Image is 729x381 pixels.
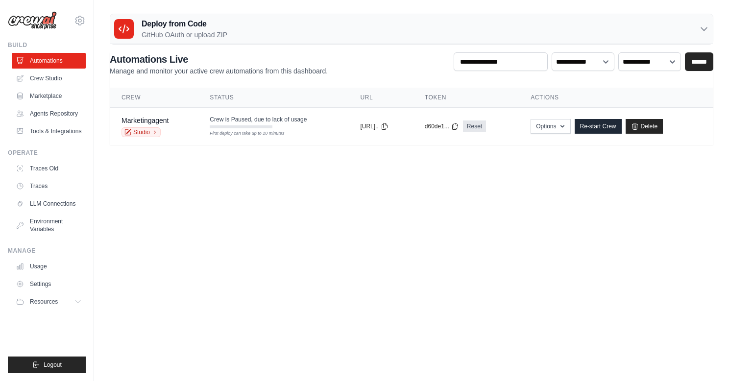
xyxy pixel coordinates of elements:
div: First deploy can take up to 10 minutes [210,130,272,137]
th: Actions [519,88,713,108]
a: Reset [463,120,486,132]
button: d60de1... [425,122,459,130]
p: Manage and monitor your active crew automations from this dashboard. [110,66,328,76]
h2: Automations Live [110,52,328,66]
a: Settings [12,276,86,292]
span: Resources [30,298,58,306]
span: Crew is Paused, due to lack of usage [210,116,307,123]
a: Usage [12,259,86,274]
th: Token [413,88,519,108]
a: Environment Variables [12,214,86,237]
a: Traces [12,178,86,194]
a: Tools & Integrations [12,123,86,139]
div: Operate [8,149,86,157]
button: Resources [12,294,86,310]
a: Crew Studio [12,71,86,86]
span: Logout [44,361,62,369]
th: Status [198,88,348,108]
button: Options [531,119,570,134]
button: Logout [8,357,86,373]
a: Traces Old [12,161,86,176]
p: GitHub OAuth or upload ZIP [142,30,227,40]
a: Marketplace [12,88,86,104]
a: Re-start Crew [575,119,622,134]
a: Marketingagent [121,117,169,124]
th: Crew [110,88,198,108]
a: Agents Repository [12,106,86,121]
a: LLM Connections [12,196,86,212]
a: Delete [626,119,663,134]
a: Studio [121,127,161,137]
img: Logo [8,11,57,30]
div: Manage [8,247,86,255]
th: URL [348,88,413,108]
h3: Deploy from Code [142,18,227,30]
div: Build [8,41,86,49]
a: Automations [12,53,86,69]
